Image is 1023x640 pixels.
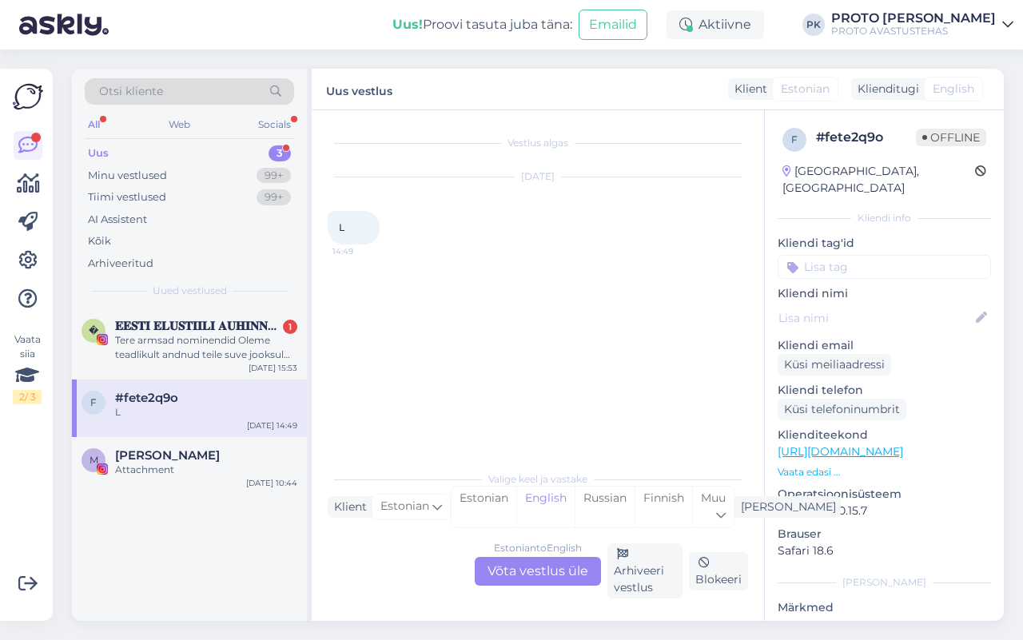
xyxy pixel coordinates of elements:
div: [DATE] 10:44 [246,477,297,489]
div: Arhiveeri vestlus [607,543,683,598]
div: Proovi tasuta juba täna: [392,15,572,34]
div: 1 [283,320,297,334]
div: Kõik [88,233,111,249]
div: Vestlus algas [328,136,748,150]
span: 𝐄𝐄𝐒𝐓𝐈 𝐄𝐋𝐔𝐒𝐓𝐈𝐈𝐋𝐈 𝐀𝐔𝐇𝐈𝐍𝐍𝐀𝐃 [115,319,281,333]
div: 99+ [257,189,291,205]
span: Otsi kliente [99,83,163,100]
span: Uued vestlused [153,284,227,298]
p: Kliendi tag'id [778,235,991,252]
p: Kliendi email [778,337,991,354]
span: Marilyn Jurman [115,448,220,463]
span: Muu [701,491,726,505]
input: Lisa nimi [778,309,973,327]
div: 3 [269,145,291,161]
span: M [90,454,98,466]
div: Finnish [635,487,692,527]
div: Blokeeri [689,552,748,590]
img: Askly Logo [13,81,43,112]
div: Kliendi info [778,211,991,225]
div: Klient [728,81,767,97]
div: PK [802,14,825,36]
p: Kliendi telefon [778,382,991,399]
div: [DATE] [328,169,748,184]
span: � [89,324,98,336]
p: Brauser [778,526,991,543]
div: Tere armsad nominendid Oleme teadlikult andnud teile suve jooksul võimaluse veidi puhata [PERSON_... [115,333,297,362]
div: # fete2q9o [816,128,916,147]
p: Kliendi nimi [778,285,991,302]
div: Klienditugi [851,81,919,97]
p: Vaata edasi ... [778,465,991,479]
div: Tiimi vestlused [88,189,166,205]
div: [DATE] 14:49 [247,419,297,431]
button: Emailid [579,10,647,40]
div: Estonian [452,487,516,527]
div: Web [165,114,193,135]
a: PROTO [PERSON_NAME]PROTO AVASTUSTEHAS [831,12,1013,38]
span: Estonian [380,498,429,515]
div: Küsi telefoninumbrit [778,399,906,420]
div: PROTO [PERSON_NAME] [831,12,996,25]
span: Estonian [781,81,830,97]
span: L [339,221,344,233]
span: Offline [916,129,986,146]
div: [DATE] 15:53 [249,362,297,374]
a: [URL][DOMAIN_NAME] [778,444,903,459]
div: Aktiivne [667,10,764,39]
div: Uus [88,145,109,161]
span: f [90,396,97,408]
b: Uus! [392,17,423,32]
div: 99+ [257,168,291,184]
p: Mac OS X 10.15.7 [778,503,991,519]
input: Lisa tag [778,255,991,279]
span: #fete2q9o [115,391,178,405]
div: 2 / 3 [13,390,42,404]
div: Võta vestlus üle [475,557,601,586]
div: [PERSON_NAME] [778,575,991,590]
span: f [791,133,798,145]
label: Uus vestlus [326,78,392,100]
div: Arhiveeritud [88,256,153,272]
div: Vaata siia [13,332,42,404]
div: Estonian to English [494,541,582,555]
div: Attachment [115,463,297,477]
span: 14:49 [332,245,392,257]
div: Klient [328,499,367,515]
div: English [516,487,575,527]
div: Minu vestlused [88,168,167,184]
p: Safari 18.6 [778,543,991,559]
div: [PERSON_NAME] [734,499,836,515]
div: Socials [255,114,294,135]
p: Operatsioonisüsteem [778,486,991,503]
p: Märkmed [778,599,991,616]
p: Klienditeekond [778,427,991,443]
div: Russian [575,487,635,527]
div: AI Assistent [88,212,147,228]
span: English [933,81,974,97]
div: Küsi meiliaadressi [778,354,891,376]
div: L [115,405,297,419]
div: PROTO AVASTUSTEHAS [831,25,996,38]
div: [GEOGRAPHIC_DATA], [GEOGRAPHIC_DATA] [782,163,975,197]
div: Valige keel ja vastake [328,472,748,487]
div: All [85,114,103,135]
